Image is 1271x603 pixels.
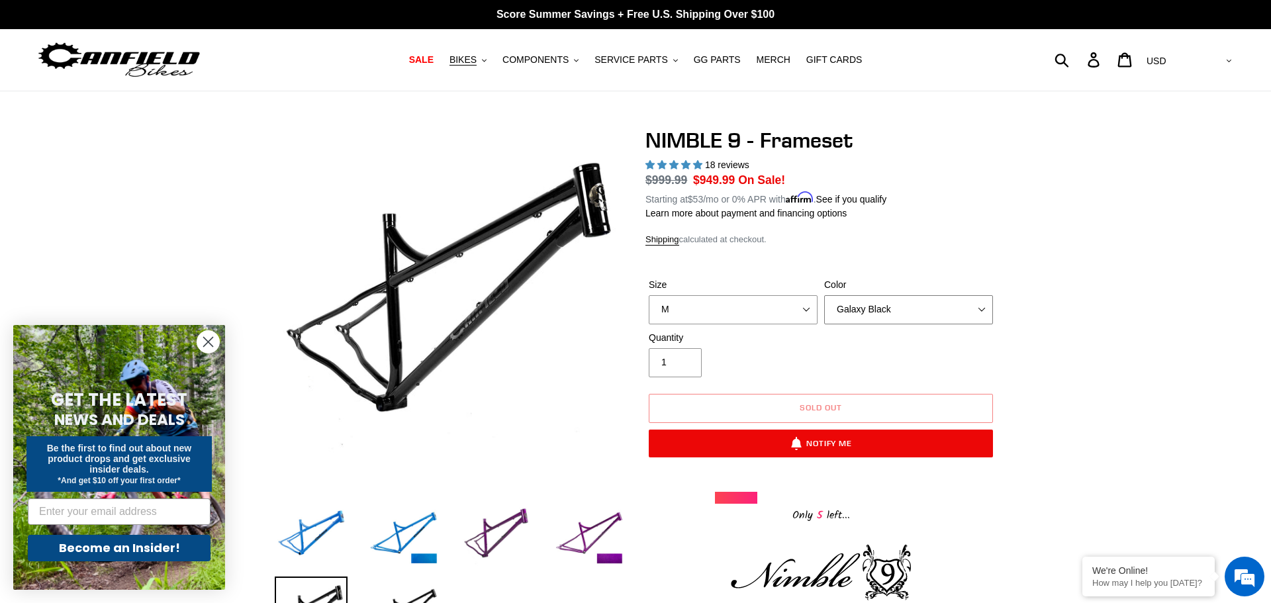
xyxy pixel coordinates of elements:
span: COMPONENTS [502,54,569,66]
input: Enter your email address [28,498,211,525]
span: GIFT CARDS [806,54,863,66]
a: GIFT CARDS [800,51,869,69]
a: Learn more about payment and financing options [645,208,847,218]
span: GG PARTS [694,54,741,66]
div: Only left... [715,504,927,524]
button: COMPONENTS [496,51,585,69]
img: Canfield Bikes [36,39,202,81]
span: $53 [688,194,703,205]
a: Shipping [645,234,679,246]
img: Load image into Gallery viewer, NIMBLE 9 - Frameset [460,500,533,573]
span: MERCH [757,54,790,66]
h1: NIMBLE 9 - Frameset [645,128,996,153]
button: SERVICE PARTS [588,51,684,69]
a: SALE [402,51,440,69]
span: Be the first to find out about new product drops and get exclusive insider deals. [47,443,192,475]
span: $949.99 [693,173,735,187]
span: 4.89 stars [645,160,705,170]
input: Search [1062,45,1096,74]
img: Load image into Gallery viewer, NIMBLE 9 - Frameset [553,500,626,573]
a: MERCH [750,51,797,69]
s: $999.99 [645,173,687,187]
span: On Sale! [738,171,785,189]
span: GET THE LATEST [51,388,187,412]
span: Affirm [786,192,814,203]
button: Close dialog [197,330,220,353]
span: SERVICE PARTS [594,54,667,66]
span: BIKES [449,54,477,66]
span: 18 reviews [705,160,749,170]
p: Starting at /mo or 0% APR with . [645,189,886,207]
button: BIKES [443,51,493,69]
a: GG PARTS [687,51,747,69]
a: See if you qualify - Learn more about Affirm Financing (opens in modal) [816,194,887,205]
button: Become an Insider! [28,535,211,561]
span: Sold out [800,402,842,412]
label: Quantity [649,331,818,345]
span: SALE [409,54,434,66]
label: Size [649,278,818,292]
img: Load image into Gallery viewer, NIMBLE 9 - Frameset [275,500,348,573]
img: Load image into Gallery viewer, NIMBLE 9 - Frameset [367,500,440,573]
div: calculated at checkout. [645,233,996,246]
button: Notify Me [649,430,993,457]
span: *And get $10 off your first order* [58,476,180,485]
button: Sold out [649,394,993,423]
label: Color [824,278,993,292]
p: How may I help you today? [1092,578,1205,588]
div: We're Online! [1092,565,1205,576]
span: 5 [813,507,827,524]
span: NEWS AND DEALS [54,409,185,430]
